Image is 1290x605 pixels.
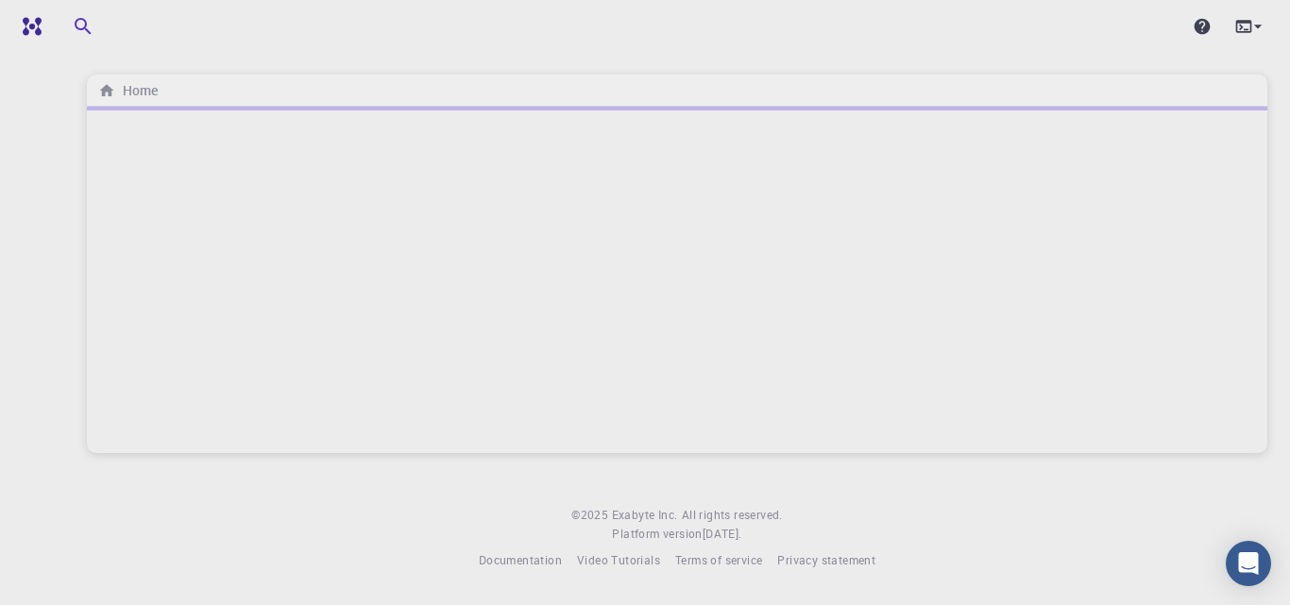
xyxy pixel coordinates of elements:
span: All rights reserved. [682,506,783,525]
a: Documentation [479,551,562,570]
span: Platform version [612,525,702,544]
a: Video Tutorials [577,551,660,570]
img: logo [15,17,42,36]
span: [DATE] . [703,526,742,541]
span: Privacy statement [777,552,875,567]
nav: breadcrumb [94,80,161,101]
a: Privacy statement [777,551,875,570]
a: Terms of service [675,551,762,570]
h6: Home [115,80,158,101]
span: Documentation [479,552,562,567]
a: [DATE]. [703,525,742,544]
span: Video Tutorials [577,552,660,567]
span: Terms of service [675,552,762,567]
a: Exabyte Inc. [612,506,678,525]
span: Exabyte Inc. [612,507,678,522]
span: © 2025 [571,506,611,525]
div: Open Intercom Messenger [1226,541,1271,586]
